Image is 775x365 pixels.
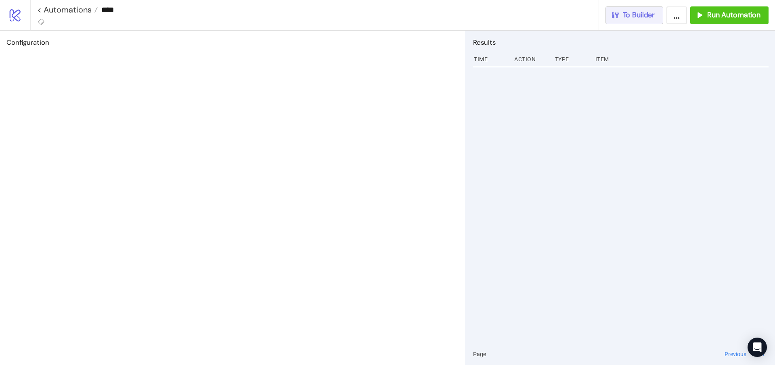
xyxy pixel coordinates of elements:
[6,37,459,48] h2: Configuration
[473,52,508,67] div: Time
[666,6,687,24] button: ...
[554,52,589,67] div: Type
[473,350,486,359] span: Page
[513,52,548,67] div: Action
[595,52,769,67] div: Item
[690,6,769,24] button: Run Automation
[605,6,664,24] button: To Builder
[748,338,767,357] div: Open Intercom Messenger
[623,10,655,20] span: To Builder
[722,350,749,359] button: Previous
[707,10,760,20] span: Run Automation
[37,6,98,14] a: < Automations
[473,37,769,48] h2: Results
